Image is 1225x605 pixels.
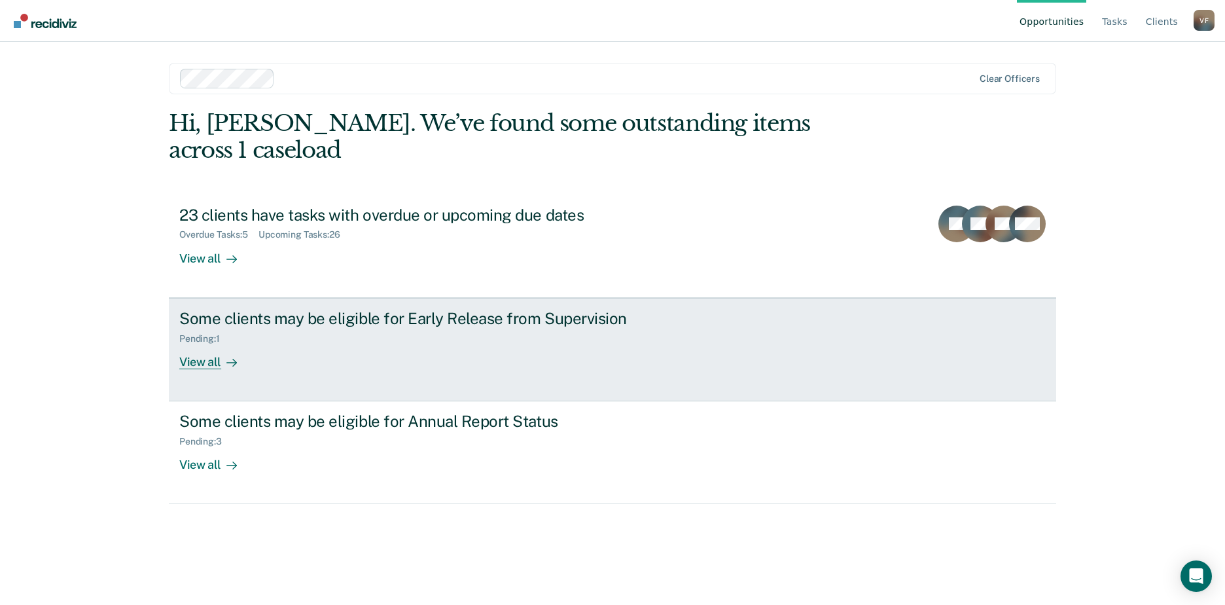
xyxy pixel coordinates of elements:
[169,110,879,164] div: Hi, [PERSON_NAME]. We’ve found some outstanding items across 1 caseload
[980,73,1040,84] div: Clear officers
[179,309,639,328] div: Some clients may be eligible for Early Release from Supervision
[169,195,1056,298] a: 23 clients have tasks with overdue or upcoming due datesOverdue Tasks:5Upcoming Tasks:26View all
[179,333,230,344] div: Pending : 1
[179,447,253,473] div: View all
[14,14,77,28] img: Recidiviz
[1194,10,1215,31] button: Profile dropdown button
[169,401,1056,504] a: Some clients may be eligible for Annual Report StatusPending:3View all
[179,206,639,225] div: 23 clients have tasks with overdue or upcoming due dates
[179,229,258,240] div: Overdue Tasks : 5
[1181,560,1212,592] div: Open Intercom Messenger
[179,412,639,431] div: Some clients may be eligible for Annual Report Status
[179,344,253,369] div: View all
[1194,10,1215,31] div: V F
[258,229,351,240] div: Upcoming Tasks : 26
[179,240,253,266] div: View all
[179,436,232,447] div: Pending : 3
[169,298,1056,401] a: Some clients may be eligible for Early Release from SupervisionPending:1View all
